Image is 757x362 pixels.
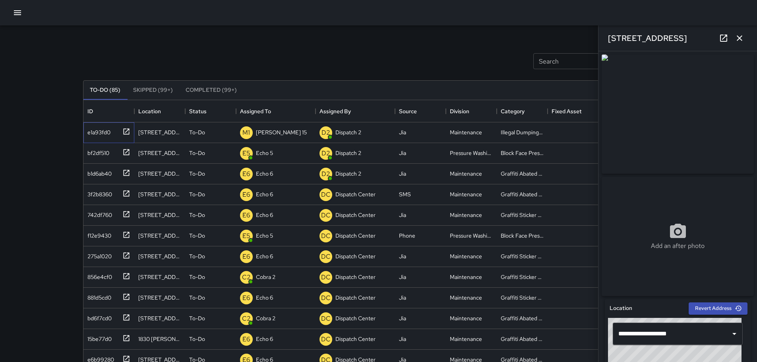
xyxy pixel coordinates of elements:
div: Assigned To [236,100,316,122]
div: 856e4cf0 [84,270,112,281]
div: 440 11th Street [138,252,181,260]
div: Assigned To [240,100,271,122]
p: Echo 6 [256,294,273,302]
div: Graffiti Sticker Abated Small [501,273,544,281]
p: Dispatch Center [335,190,376,198]
div: 1900 Webster Street [138,190,181,198]
div: bd6f7cd0 [84,311,112,322]
div: ID [87,100,93,122]
div: Division [450,100,469,122]
p: Echo 6 [256,252,273,260]
p: DC [321,190,331,199]
p: Dispatch Center [335,335,376,343]
div: Phone [399,232,415,240]
p: To-Do [189,335,205,343]
p: Dispatch Center [335,294,376,302]
button: To-Do (85) [83,81,127,100]
div: 440 11th Street [138,170,181,178]
div: 3f2b8360 [84,187,112,198]
p: To-Do [189,273,205,281]
div: Maintenance [450,273,482,281]
div: Maintenance [450,252,482,260]
p: E5 [242,231,250,241]
div: Status [189,100,207,122]
p: Dispatch Center [335,252,376,260]
p: To-Do [189,314,205,322]
div: Pressure Washing [450,149,493,157]
div: 1830 Webster Street [138,335,181,343]
div: Assigned By [319,100,351,122]
div: bf2df510 [84,146,109,157]
div: Source [399,100,417,122]
div: 275a1020 [84,249,112,260]
p: Dispatch Center [335,232,376,240]
div: 824 Franklin Street [138,273,181,281]
div: Block Face Pressure Washed [501,232,544,240]
p: E6 [242,252,250,261]
div: Jia [399,294,406,302]
p: Echo 5 [256,149,273,157]
div: Graffiti Sticker Abated Small [501,252,544,260]
p: Echo 6 [256,170,273,178]
p: E6 [242,293,250,303]
div: Graffiti Abated Large [501,335,544,343]
p: Dispatch Center [335,273,376,281]
p: DC [321,293,331,303]
p: Dispatch 2 [335,128,361,136]
div: Jia [399,170,406,178]
div: Maintenance [450,335,482,343]
button: Completed (99+) [179,81,243,100]
p: To-Do [189,128,205,136]
div: 2100 Webster Street [138,149,181,157]
div: Block Face Pressure Washed [501,149,544,157]
p: Cobra 2 [256,273,275,281]
div: Assigned By [316,100,395,122]
p: DC [321,231,331,241]
p: E6 [242,335,250,344]
div: 742df760 [84,208,112,219]
div: ID [83,100,134,122]
div: f12e9430 [84,228,111,240]
div: Jia [399,273,406,281]
div: Jia [399,335,406,343]
div: 881d5cd0 [84,290,111,302]
p: [PERSON_NAME] 15 [256,128,307,136]
div: Category [497,100,548,122]
p: DC [321,314,331,323]
div: Location [138,100,161,122]
div: Jia [399,149,406,157]
div: Maintenance [450,190,482,198]
div: Fixed Asset [548,100,598,122]
p: To-Do [189,294,205,302]
div: Graffiti Abated Large [501,190,544,198]
p: M1 [242,128,250,137]
p: Dispatch Center [335,211,376,219]
div: 80 Grand Avenue [138,211,181,219]
p: To-Do [189,170,205,178]
p: To-Do [189,211,205,219]
p: To-Do [189,232,205,240]
p: DC [321,273,331,282]
div: Jia [399,128,406,136]
p: Cobra 2 [256,314,275,322]
button: Skipped (99+) [127,81,179,100]
p: DC [321,335,331,344]
div: Graffiti Abated Large [501,170,544,178]
div: Maintenance [450,294,482,302]
div: Location [134,100,185,122]
div: Pressure Washing [450,232,493,240]
p: Echo 6 [256,190,273,198]
div: Maintenance [450,211,482,219]
div: b1d6ab40 [84,166,112,178]
div: 1350 Franklin Street [138,128,181,136]
p: Echo 6 [256,335,273,343]
div: Status [185,100,236,122]
p: Echo 5 [256,232,273,240]
p: E6 [242,211,250,220]
p: D2 [321,128,330,137]
div: 15be77d0 [84,332,112,343]
div: Illegal Dumping Removed [501,128,544,136]
div: Maintenance [450,128,482,136]
p: E6 [242,169,250,179]
p: Dispatch 2 [335,170,361,178]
